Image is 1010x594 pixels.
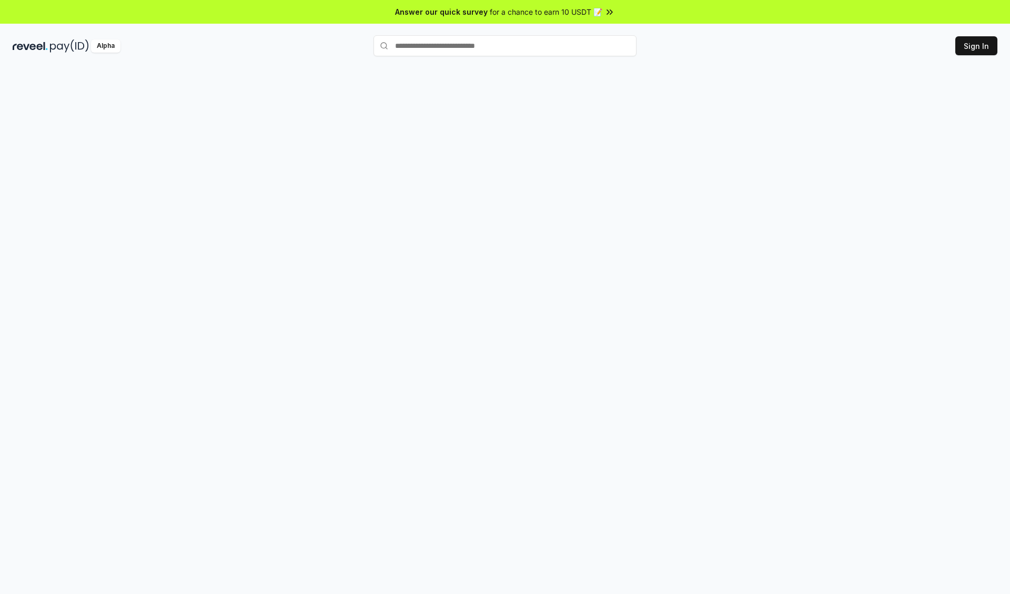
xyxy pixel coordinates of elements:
div: Alpha [91,39,120,53]
span: Answer our quick survey [395,6,488,17]
img: reveel_dark [13,39,48,53]
span: for a chance to earn 10 USDT 📝 [490,6,602,17]
img: pay_id [50,39,89,53]
button: Sign In [955,36,997,55]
